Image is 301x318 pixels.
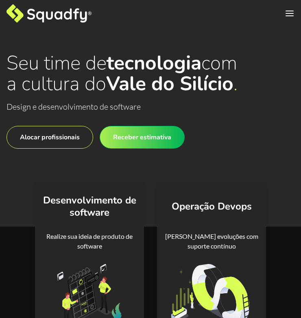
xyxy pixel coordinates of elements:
a: Receber estimativa [100,126,185,149]
div: Realize sua ideia de produto de software [41,231,137,251]
strong: Vale do Silício [106,70,233,97]
h4: Operação Devops [172,200,252,212]
strong: tecnologia [107,50,201,76]
span: Seu time de com a cultura do [7,50,237,97]
a: Alocar profissionais [7,126,93,149]
h4: Desenvolvimento de software [41,194,137,218]
div: [PERSON_NAME] evoluções com suporte contínuo [164,231,260,251]
span: Design e desenvolvimento de software [7,102,141,112]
